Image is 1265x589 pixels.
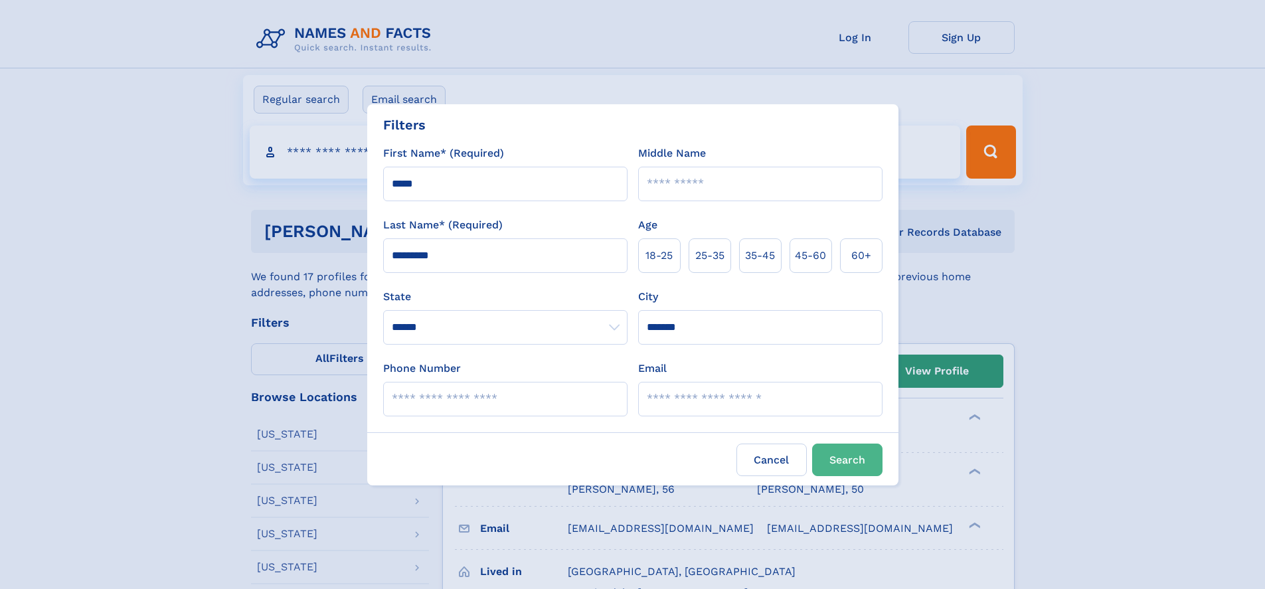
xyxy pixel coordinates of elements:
[695,248,724,264] span: 25‑35
[383,115,426,135] div: Filters
[383,361,461,377] label: Phone Number
[638,217,657,233] label: Age
[383,289,628,305] label: State
[645,248,673,264] span: 18‑25
[383,217,503,233] label: Last Name* (Required)
[812,444,883,476] button: Search
[638,289,658,305] label: City
[638,361,667,377] label: Email
[851,248,871,264] span: 60+
[638,145,706,161] label: Middle Name
[795,248,826,264] span: 45‑60
[736,444,807,476] label: Cancel
[745,248,775,264] span: 35‑45
[383,145,504,161] label: First Name* (Required)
